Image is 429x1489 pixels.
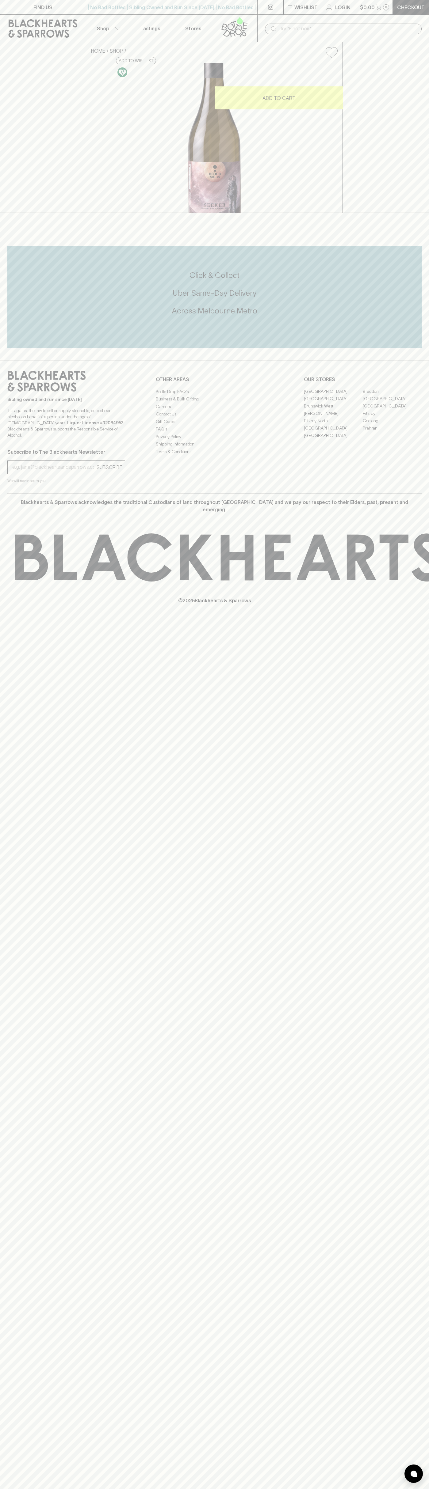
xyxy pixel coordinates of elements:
a: [GEOGRAPHIC_DATA] [304,432,363,439]
a: Prahran [363,425,422,432]
img: Vegan [117,67,127,77]
a: [GEOGRAPHIC_DATA] [304,388,363,395]
a: Stores [172,15,215,42]
p: $0.00 [360,4,375,11]
p: SUBSCRIBE [97,464,122,471]
a: Geelong [363,417,422,425]
h5: Click & Collect [7,270,422,280]
a: Bottle Drop FAQ's [156,388,274,395]
a: Gift Cards [156,418,274,425]
a: Privacy Policy [156,433,274,440]
p: Shop [97,25,109,32]
h5: Uber Same-Day Delivery [7,288,422,298]
a: Fitzroy North [304,417,363,425]
button: Add to wishlist [116,57,156,64]
p: Checkout [397,4,425,11]
a: Shipping Information [156,441,274,448]
button: Add to wishlist [323,45,340,60]
a: Terms & Conditions [156,448,274,455]
input: Try "Pinot noir" [280,24,417,34]
a: HOME [91,48,105,54]
a: [GEOGRAPHIC_DATA] [363,395,422,403]
p: Subscribe to The Blackhearts Newsletter [7,448,125,456]
p: 0 [385,6,387,9]
a: Tastings [129,15,172,42]
button: SUBSCRIBE [94,461,125,474]
p: Stores [185,25,201,32]
p: Blackhearts & Sparrows acknowledges the traditional Custodians of land throughout [GEOGRAPHIC_DAT... [12,498,417,513]
a: Careers [156,403,274,410]
a: Business & Bulk Gifting [156,396,274,403]
div: Call to action block [7,246,422,348]
a: Fitzroy [363,410,422,417]
a: [PERSON_NAME] [304,410,363,417]
p: It is against the law to sell or supply alcohol to, or to obtain alcohol on behalf of a person un... [7,407,125,438]
a: Brunswick West [304,403,363,410]
img: 30132.png [86,63,343,213]
h5: Across Melbourne Metro [7,306,422,316]
strong: Liquor License #32064953 [67,420,124,425]
p: OUR STORES [304,376,422,383]
a: SHOP [110,48,123,54]
a: Braddon [363,388,422,395]
a: Made without the use of any animal products. [116,66,129,79]
p: Wishlist [294,4,318,11]
a: FAQ's [156,426,274,433]
img: bubble-icon [411,1471,417,1477]
p: Tastings [140,25,160,32]
a: [GEOGRAPHIC_DATA] [304,395,363,403]
p: OTHER AREAS [156,376,274,383]
p: ADD TO CART [262,94,295,102]
button: Shop [86,15,129,42]
button: ADD TO CART [215,86,343,109]
p: FIND US [33,4,52,11]
p: Sibling owned and run since [DATE] [7,396,125,403]
input: e.g. jane@blackheartsandsparrows.com.au [12,462,94,472]
p: Login [335,4,350,11]
p: We will never spam you [7,478,125,484]
a: [GEOGRAPHIC_DATA] [304,425,363,432]
a: Contact Us [156,411,274,418]
a: [GEOGRAPHIC_DATA] [363,403,422,410]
